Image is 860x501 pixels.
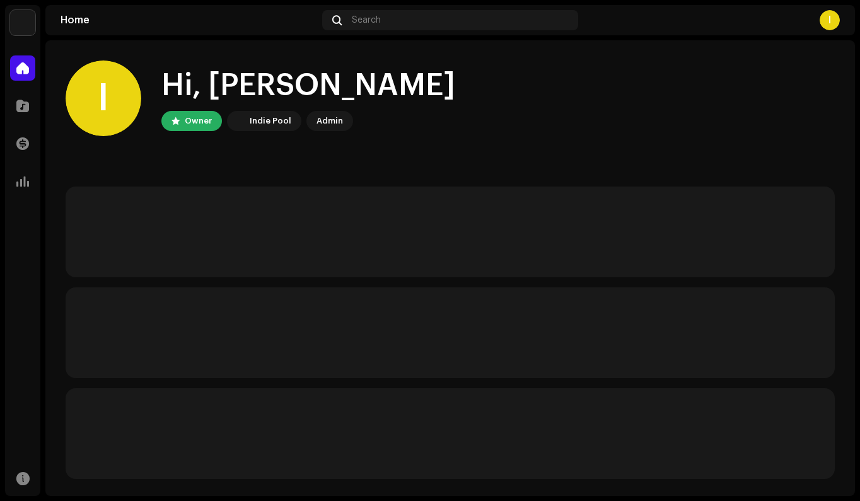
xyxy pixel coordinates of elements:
[250,113,291,129] div: Indie Pool
[820,10,840,30] div: I
[10,10,35,35] img: 190830b2-3b53-4b0d-992c-d3620458de1d
[61,15,317,25] div: Home
[317,113,343,129] div: Admin
[185,113,212,129] div: Owner
[230,113,245,129] img: 190830b2-3b53-4b0d-992c-d3620458de1d
[352,15,381,25] span: Search
[161,66,455,106] div: Hi, [PERSON_NAME]
[66,60,141,136] div: I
